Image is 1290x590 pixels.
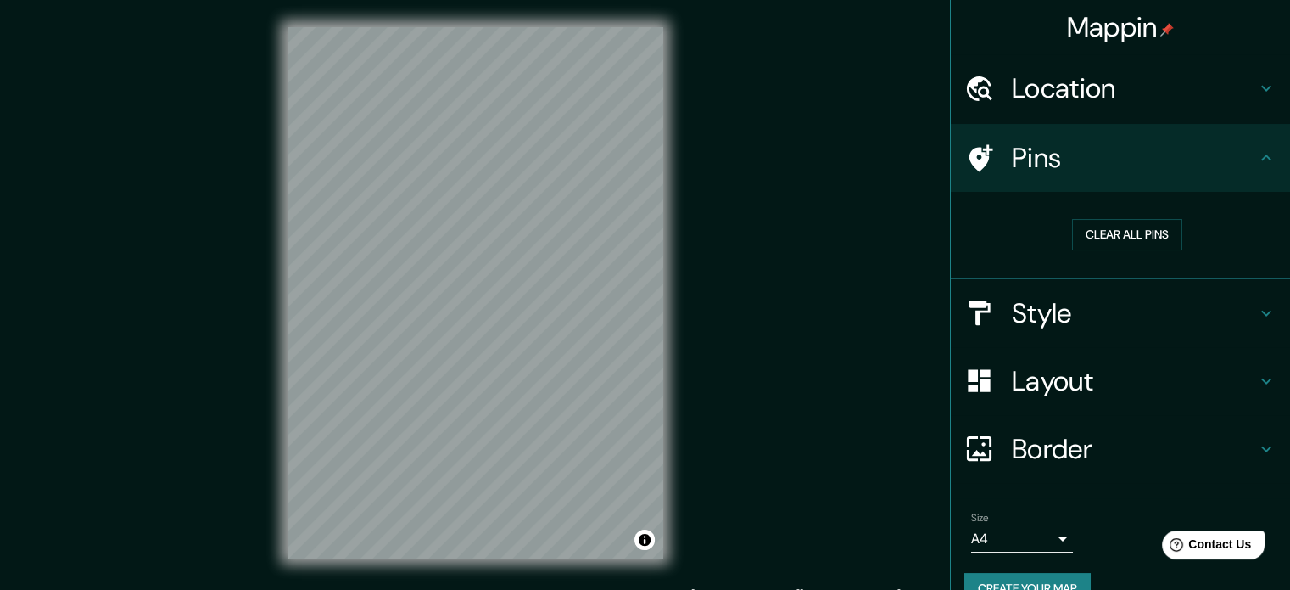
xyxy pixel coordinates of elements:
h4: Location [1012,71,1256,105]
div: Location [951,54,1290,122]
img: pin-icon.png [1160,23,1174,37]
iframe: Help widget launcher [1139,524,1271,571]
div: Pins [951,124,1290,192]
h4: Border [1012,432,1256,466]
canvas: Map [288,27,663,559]
h4: Mappin [1067,10,1175,44]
h4: Layout [1012,364,1256,398]
button: Toggle attribution [634,530,655,550]
div: Border [951,415,1290,483]
div: Style [951,279,1290,347]
div: A4 [971,525,1073,553]
div: Layout [951,347,1290,415]
button: Clear all pins [1072,219,1182,250]
h4: Pins [1012,141,1256,175]
h4: Style [1012,296,1256,330]
label: Size [971,510,989,525]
